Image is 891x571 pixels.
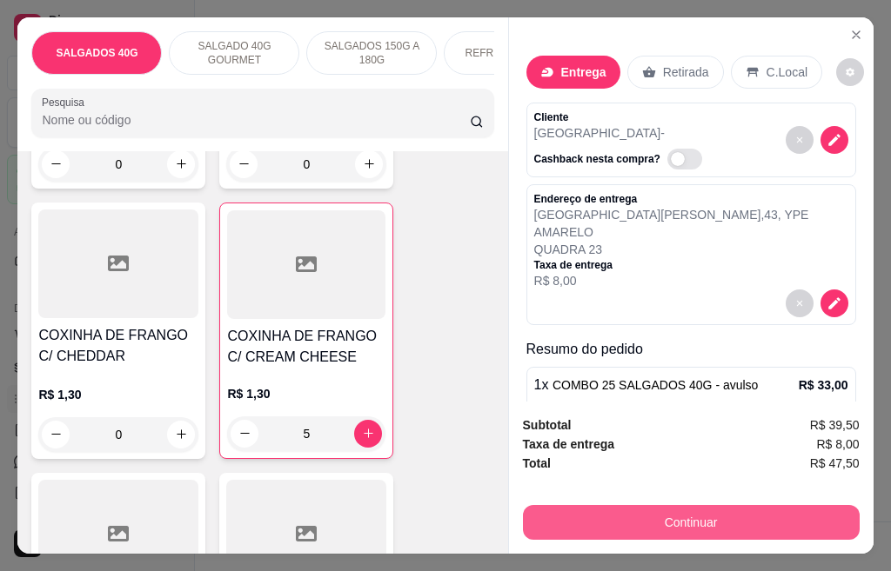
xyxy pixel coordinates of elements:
[810,415,860,435] span: R$ 39,50
[526,339,856,360] p: Resumo do pedido
[786,289,814,317] button: decrease-product-quantity
[355,150,383,178] button: increase-product-quantity
[227,385,385,402] p: R$ 1,30
[836,58,864,86] button: decrease-product-quantity
[230,150,258,178] button: decrease-product-quantity
[534,110,709,124] p: Cliente
[321,39,422,67] p: SALGADOS 150G A 180G
[534,400,848,417] p: Observação:
[816,435,859,454] span: R$ 8,00
[534,375,759,395] p: 1 x
[523,418,572,432] strong: Subtotal
[810,454,860,473] span: R$ 47,50
[38,386,198,403] p: R$ 1,30
[465,46,553,60] p: REFRIGERANTES
[534,152,660,166] p: Cashback nesta compra?
[767,63,807,81] p: C.Local
[523,505,860,540] button: Continuar
[534,258,848,272] p: Taxa de entrega
[42,95,90,110] label: Pesquisa
[534,241,848,258] p: QUADRA 23
[523,456,551,470] strong: Total
[42,111,470,129] input: Pesquisa
[534,206,848,241] p: [GEOGRAPHIC_DATA][PERSON_NAME] , 43 , YPE AMARELO
[663,63,709,81] p: Retirada
[227,326,385,368] h4: COXINHA DE FRANGO C/ CREAM CHEESE
[561,63,606,81] p: Entrega
[534,124,709,142] p: [GEOGRAPHIC_DATA] -
[42,421,70,448] button: decrease-product-quantity
[667,149,709,169] label: Automatic updates
[231,420,258,448] button: decrease-product-quantity
[534,192,848,206] p: Endereço de entrega
[799,376,848,394] p: R$ 33,00
[167,150,195,178] button: increase-product-quantity
[184,39,285,67] p: SALGADO 40G GOURMET
[821,126,848,154] button: decrease-product-quantity
[354,420,382,448] button: increase-product-quantity
[56,46,137,60] p: SALGADOS 40G
[42,150,70,178] button: decrease-product-quantity
[842,21,870,49] button: Close
[523,437,615,451] strong: Taxa de entrega
[553,378,759,392] span: COMBO 25 SALGADOS 40G - avulso
[38,325,198,367] h4: COXINHA DE FRANGO C/ CHEDDAR
[534,272,848,289] p: R$ 8,00
[786,126,814,154] button: decrease-product-quantity
[167,421,195,448] button: increase-product-quantity
[821,289,848,317] button: decrease-product-quantity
